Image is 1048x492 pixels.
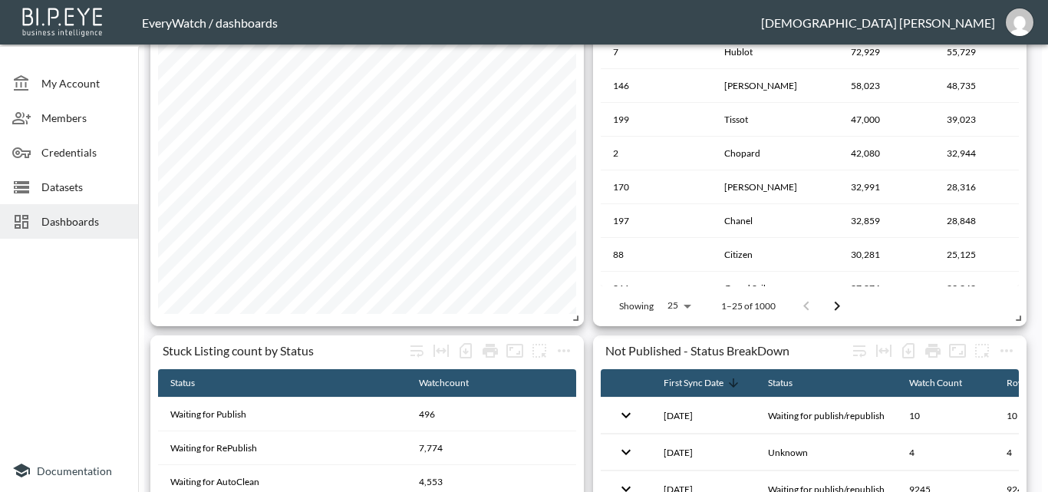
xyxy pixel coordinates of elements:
[839,170,934,204] th: 32,991
[909,374,962,392] div: Watch Count
[721,299,776,312] p: 1–25 of 1000
[664,374,723,392] div: First Sync Date
[601,204,712,238] th: 197
[756,434,897,471] th: Unknown
[934,69,1043,103] th: 48,735
[601,272,712,305] th: 266
[712,204,839,238] th: Chanel
[712,170,839,204] th: Franck Muller
[897,398,994,434] th: 10
[601,35,712,69] th: 7
[12,461,126,480] a: Documentation
[839,35,934,69] th: 72,929
[619,299,654,312] p: Showing
[970,338,994,363] button: more
[897,434,994,471] th: 4
[142,15,761,30] div: EveryWatch / dashboards
[945,338,970,363] button: Fullscreen
[995,4,1044,41] button: vishnu@everywatch.com
[407,431,576,465] th: 7,774
[934,35,1043,69] th: 55,729
[527,342,552,356] span: Attach chart to a group
[170,374,215,392] span: Status
[839,69,934,103] th: 58,023
[839,238,934,272] th: 30,281
[613,402,639,428] button: expand row
[41,110,126,126] span: Members
[660,296,697,315] div: 25
[896,338,921,363] div: Number of rows selected for download: 170
[847,338,872,363] div: Wrap text
[651,398,756,434] th: 2025-09-11
[419,374,489,392] span: Watchcount
[921,338,945,363] div: Print
[756,398,897,434] th: Waiting for publish/republish
[453,338,478,363] div: Number of rows selected for download: 4
[934,238,1043,272] th: 25,125
[601,69,712,103] th: 146
[970,342,994,356] span: Attach chart to a group
[839,137,934,170] th: 42,080
[158,398,407,431] th: Waiting for Publish
[407,398,576,431] th: 496
[768,374,793,392] div: Status
[839,204,934,238] th: 32,859
[527,338,552,363] button: more
[768,374,812,392] span: Status
[601,170,712,204] th: 170
[601,103,712,137] th: 199
[41,144,126,160] span: Credentials
[601,238,712,272] th: 88
[478,338,503,363] div: Print
[503,338,527,363] button: Fullscreen
[41,213,126,229] span: Dashboards
[429,338,453,363] div: Toggle table layout between fixed and auto (default: auto)
[552,338,576,363] span: Chart settings
[934,170,1043,204] th: 28,316
[37,464,112,477] span: Documentation
[601,137,712,170] th: 2
[605,343,847,358] div: Not Published - Status BreakDown
[934,272,1043,305] th: 23,242
[712,272,839,305] th: Grand Seiko
[934,103,1043,137] th: 39,023
[712,238,839,272] th: Citizen
[822,291,852,322] button: Go to next page
[934,204,1043,238] th: 28,848
[613,439,639,465] button: expand row
[994,338,1019,363] button: more
[934,137,1043,170] th: 32,944
[712,103,839,137] th: Tissot
[712,35,839,69] th: Hublot
[158,431,407,465] th: Waiting for RePublish
[839,272,934,305] th: 27,874
[163,343,404,358] div: Stuck Listing count by Status
[41,179,126,195] span: Datasets
[909,374,982,392] span: Watch Count
[19,4,107,38] img: bipeye-logo
[651,434,756,471] th: 2025-09-11
[664,374,743,392] span: First Sync Date
[419,374,469,392] div: Watchcount
[994,338,1019,363] span: Chart settings
[712,137,839,170] th: Chopard
[872,338,896,363] div: Toggle table layout between fixed and auto (default: auto)
[712,69,839,103] th: Hamilton
[1006,8,1033,36] img: b0851220ef7519462eebfaf84ab7640e
[839,103,934,137] th: 47,000
[404,338,429,363] div: Wrap text
[170,374,195,392] div: Status
[761,15,995,30] div: [DEMOGRAPHIC_DATA] [PERSON_NAME]
[552,338,576,363] button: more
[41,75,126,91] span: My Account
